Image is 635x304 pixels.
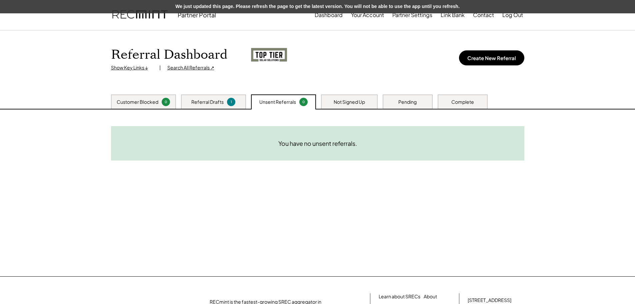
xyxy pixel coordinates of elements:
div: | [159,64,161,71]
div: You have no unsent referrals. [278,139,357,147]
img: recmint-logotype%403x.png [112,4,168,26]
div: Show Key Links ↓ [111,64,153,71]
div: Partner Portal [178,11,216,19]
button: Log Out [502,8,523,22]
div: Unsent Referrals [259,99,296,105]
div: Referral Drafts [191,99,224,105]
button: Dashboard [315,8,343,22]
img: top-tier-logo.png [251,48,287,62]
button: Link Bank [441,8,465,22]
div: 0 [300,99,307,104]
div: [STREET_ADDRESS] [468,297,511,304]
h1: Referral Dashboard [111,47,227,63]
div: Complete [451,99,474,105]
div: Search All Referrals ↗ [167,64,214,71]
button: Partner Settings [392,8,432,22]
button: Create New Referral [459,50,524,65]
div: Pending [398,99,417,105]
a: About [424,293,437,300]
div: Customer Blocked [117,99,158,105]
div: 0 [163,99,169,104]
button: Contact [473,8,494,22]
button: Your Account [351,8,384,22]
a: Learn about SRECs [379,293,420,300]
div: 1 [228,99,234,104]
div: Not Signed Up [334,99,365,105]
